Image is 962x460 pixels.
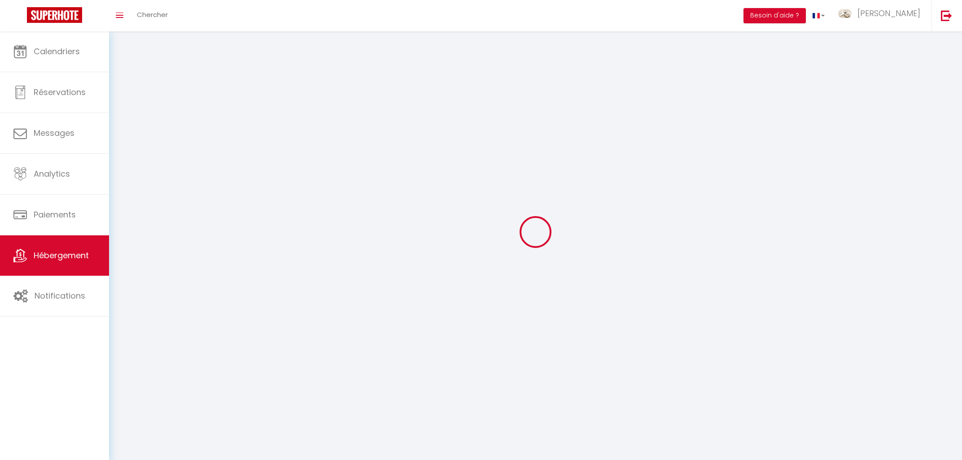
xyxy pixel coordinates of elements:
span: Chercher [137,10,168,19]
span: Analytics [34,168,70,179]
span: Paiements [34,209,76,220]
span: Notifications [35,290,85,301]
img: Super Booking [27,7,82,23]
span: Hébergement [34,250,89,261]
span: Calendriers [34,46,80,57]
span: Messages [34,127,74,139]
img: logout [941,10,952,21]
img: ... [838,9,852,18]
span: Réservations [34,87,86,98]
button: Besoin d'aide ? [743,8,806,23]
button: Open LiveChat chat widget [7,4,34,30]
span: [PERSON_NAME] [857,8,920,19]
